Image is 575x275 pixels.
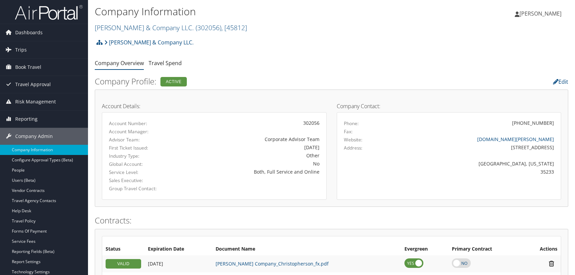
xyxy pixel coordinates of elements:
[109,128,172,135] label: Account Manager:
[344,128,353,135] label: Fax:
[216,260,329,267] a: [PERSON_NAME] Company_Christopherson_fx.pdf
[104,36,194,49] a: [PERSON_NAME] & Company LLC.
[344,136,362,143] label: Website:
[15,4,83,20] img: airportal-logo.png
[448,243,523,255] th: Primary Contract
[477,136,554,142] a: [DOMAIN_NAME][PERSON_NAME]
[182,152,319,159] div: Other
[182,168,319,175] div: Both, Full Service and Online
[196,23,221,32] span: ( 302056 )
[182,144,319,151] div: [DATE]
[399,168,554,175] div: 35233
[15,59,41,76] span: Book Travel
[95,59,144,67] a: Company Overview
[148,261,209,267] div: Add/Edit Date
[102,243,145,255] th: Status
[337,103,561,109] h4: Company Contact:
[15,24,43,41] span: Dashboards
[344,120,359,127] label: Phone:
[109,161,172,168] label: Global Account:
[15,93,56,110] span: Risk Management
[221,23,247,32] span: , [ 45812 ]
[182,136,319,143] div: Corporate Advisor Team
[553,78,568,85] a: Edit
[102,103,327,109] h4: Account Details:
[401,243,448,255] th: Evergreen
[15,111,38,127] span: Reporting
[512,119,554,126] div: [PHONE_NUMBER]
[519,10,561,17] span: [PERSON_NAME]
[106,259,141,269] div: VALID
[15,76,51,93] span: Travel Approval
[149,59,182,67] a: Travel Spend
[15,41,27,58] span: Trips
[182,160,319,167] div: No
[109,185,172,192] label: Group Travel Contact:
[109,169,172,176] label: Service Level:
[515,3,568,24] a: [PERSON_NAME]
[148,260,163,267] span: [DATE]
[109,144,172,151] label: First Ticket Issued:
[399,144,554,151] div: [STREET_ADDRESS]
[145,243,212,255] th: Expiration Date
[344,144,362,151] label: Address:
[95,215,568,226] h2: Contracts:
[95,76,407,87] h2: Company Profile:
[399,160,554,167] div: [GEOGRAPHIC_DATA], [US_STATE]
[109,136,172,143] label: Advisor Team:
[160,77,187,86] div: Active
[182,119,319,126] div: 302056
[109,153,172,159] label: Industry Type:
[95,23,247,32] a: [PERSON_NAME] & Company LLC.
[109,177,172,184] label: Sales Executive:
[109,120,172,127] label: Account Number:
[95,4,411,19] h1: Company Information
[523,243,561,255] th: Actions
[212,243,401,255] th: Document Name
[15,128,53,145] span: Company Admin
[546,260,557,267] i: Remove Contract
